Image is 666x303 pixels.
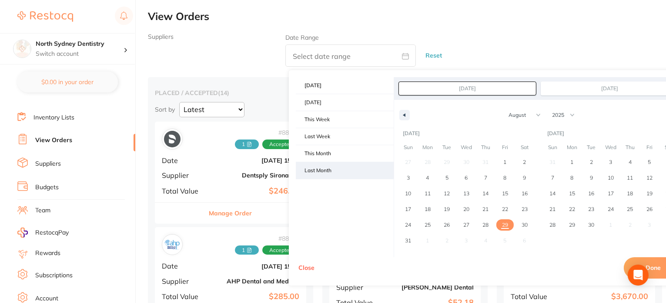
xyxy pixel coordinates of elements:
[620,186,640,201] button: 18
[13,40,31,58] img: North Sydney Dentistry
[155,89,306,97] h2: placed / accepted ( 14 )
[426,170,429,186] span: 4
[562,170,582,186] button: 8
[296,94,394,111] button: [DATE]
[164,236,181,253] img: AHP Dental and Medical
[296,162,394,179] span: Last Month
[523,170,526,186] span: 9
[582,140,601,154] span: Tue
[437,186,457,201] button: 12
[296,128,394,145] button: Last Week
[646,201,653,217] span: 26
[476,201,495,217] button: 21
[212,157,299,164] b: [DATE] 15:58
[463,186,469,201] span: 13
[504,170,507,186] span: 8
[569,217,575,233] span: 29
[148,33,278,40] label: Suppliers
[36,40,124,48] h4: North Sydney Dentistry
[562,186,582,201] button: 15
[457,140,476,154] span: Wed
[398,233,418,249] button: 31
[543,201,562,217] button: 21
[608,201,614,217] span: 24
[405,201,411,217] span: 17
[620,140,640,154] span: Thu
[511,293,554,300] span: Total Value
[569,201,575,217] span: 22
[285,44,416,67] input: Select date range
[444,186,450,201] span: 12
[457,201,476,217] button: 20
[646,170,653,186] span: 12
[262,140,299,149] span: Accepted
[588,201,594,217] span: 23
[35,271,73,280] a: Subscriptions
[588,217,594,233] span: 30
[522,201,528,217] span: 23
[35,136,72,145] a: View Orders
[423,44,445,67] button: Reset
[162,262,205,270] span: Date
[582,201,601,217] button: 23
[399,82,536,95] input: Early
[444,217,450,233] span: 26
[209,203,252,224] button: Manage Order
[640,170,659,186] button: 12
[495,217,515,233] button: 29
[212,278,299,285] b: AHP Dental and Medical
[495,140,515,154] span: Fri
[425,217,431,233] span: 25
[463,201,469,217] span: 20
[543,170,562,186] button: 7
[628,265,649,286] div: Open Intercom Messenger
[640,154,659,170] button: 5
[398,186,418,201] button: 10
[262,245,299,255] span: Accepted
[407,170,410,186] span: 3
[476,217,495,233] button: 28
[551,170,554,186] span: 7
[425,186,431,201] span: 11
[155,106,175,113] p: Sort by
[336,283,380,291] span: Supplier
[17,11,73,22] img: Restocq Logo
[17,228,28,238] img: RestocqPay
[620,170,640,186] button: 11
[502,217,508,233] span: 29
[620,201,640,217] button: 25
[582,217,601,233] button: 30
[523,154,526,170] span: 2
[608,186,614,201] span: 17
[35,249,60,258] a: Rewards
[543,140,562,154] span: Sun
[502,201,508,217] span: 22
[476,170,495,186] button: 7
[569,186,575,201] span: 15
[640,201,659,217] button: 26
[483,201,489,217] span: 21
[463,217,469,233] span: 27
[582,186,601,201] button: 16
[296,257,317,278] button: Close
[502,186,508,201] span: 15
[515,217,534,233] button: 30
[483,217,489,233] span: 28
[562,201,582,217] button: 22
[582,154,601,170] button: 2
[162,277,205,285] span: Supplier
[465,170,468,186] span: 6
[162,171,205,179] span: Supplier
[601,201,621,217] button: 24
[36,50,124,58] p: Switch account
[495,170,515,186] button: 8
[437,140,457,154] span: Tue
[296,145,394,162] span: This Month
[570,154,573,170] span: 1
[648,154,651,170] span: 5
[162,293,205,300] span: Total Value
[515,170,534,186] button: 9
[601,186,621,201] button: 17
[484,170,487,186] span: 7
